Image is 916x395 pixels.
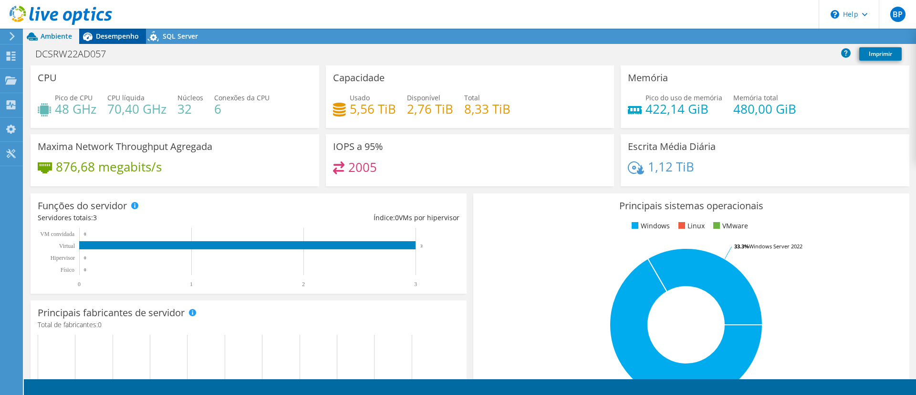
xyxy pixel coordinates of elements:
[107,93,145,102] span: CPU líquida
[676,221,705,231] li: Linux
[177,104,203,114] h4: 32
[407,104,453,114] h4: 2,76 TiB
[333,73,385,83] h3: Capacidade
[163,32,198,41] span: SQL Server
[84,267,86,272] text: 0
[711,221,748,231] li: VMware
[38,308,185,318] h3: Principais fabricantes de servidor
[628,73,668,83] h3: Memória
[733,93,778,102] span: Memória total
[348,162,377,172] h4: 2005
[98,320,102,329] span: 0
[107,104,167,114] h4: 70,40 GHz
[190,281,193,288] text: 1
[645,93,722,102] span: Pico do uso de memória
[333,141,383,152] h3: IOPS a 95%
[78,281,81,288] text: 0
[214,93,270,102] span: Conexões da CPU
[96,32,139,41] span: Desempenho
[84,232,86,236] text: 0
[38,141,212,152] h3: Maxima Network Throughput Agregada
[55,104,96,114] h4: 48 GHz
[648,161,694,172] h4: 1,12 TiB
[628,141,716,152] h3: Escrita Média Diária
[629,221,670,231] li: Windows
[733,104,796,114] h4: 480,00 GiB
[407,93,440,102] span: Disponível
[831,10,839,19] svg: \n
[464,104,510,114] h4: 8,33 TiB
[734,243,749,250] tspan: 33.3%
[214,104,270,114] h4: 6
[38,213,249,223] div: Servidores totais:
[40,231,74,237] text: VM convidada
[93,213,97,222] span: 3
[350,93,370,102] span: Usado
[177,93,203,102] span: Núcleos
[890,7,906,22] span: BP
[350,104,396,114] h4: 5,56 TiB
[31,49,121,59] h1: DCSRW22AD057
[38,320,459,330] h4: Total de fabricantes:
[249,213,459,223] div: Índice: VMs por hipervisor
[645,104,722,114] h4: 422,14 GiB
[38,73,57,83] h3: CPU
[59,243,75,249] text: Virtual
[84,256,86,260] text: 0
[38,201,127,211] h3: Funções do servidor
[302,281,305,288] text: 2
[859,47,902,61] a: Imprimir
[420,244,423,248] text: 3
[61,267,74,273] tspan: Físico
[395,213,399,222] span: 0
[41,32,72,41] span: Ambiente
[749,243,802,250] tspan: Windows Server 2022
[56,161,162,172] h4: 876,68 megabits/s
[51,255,75,261] text: Hipervisor
[480,201,902,211] h3: Principais sistemas operacionais
[464,93,480,102] span: Total
[414,281,417,288] text: 3
[55,93,93,102] span: Pico de CPU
